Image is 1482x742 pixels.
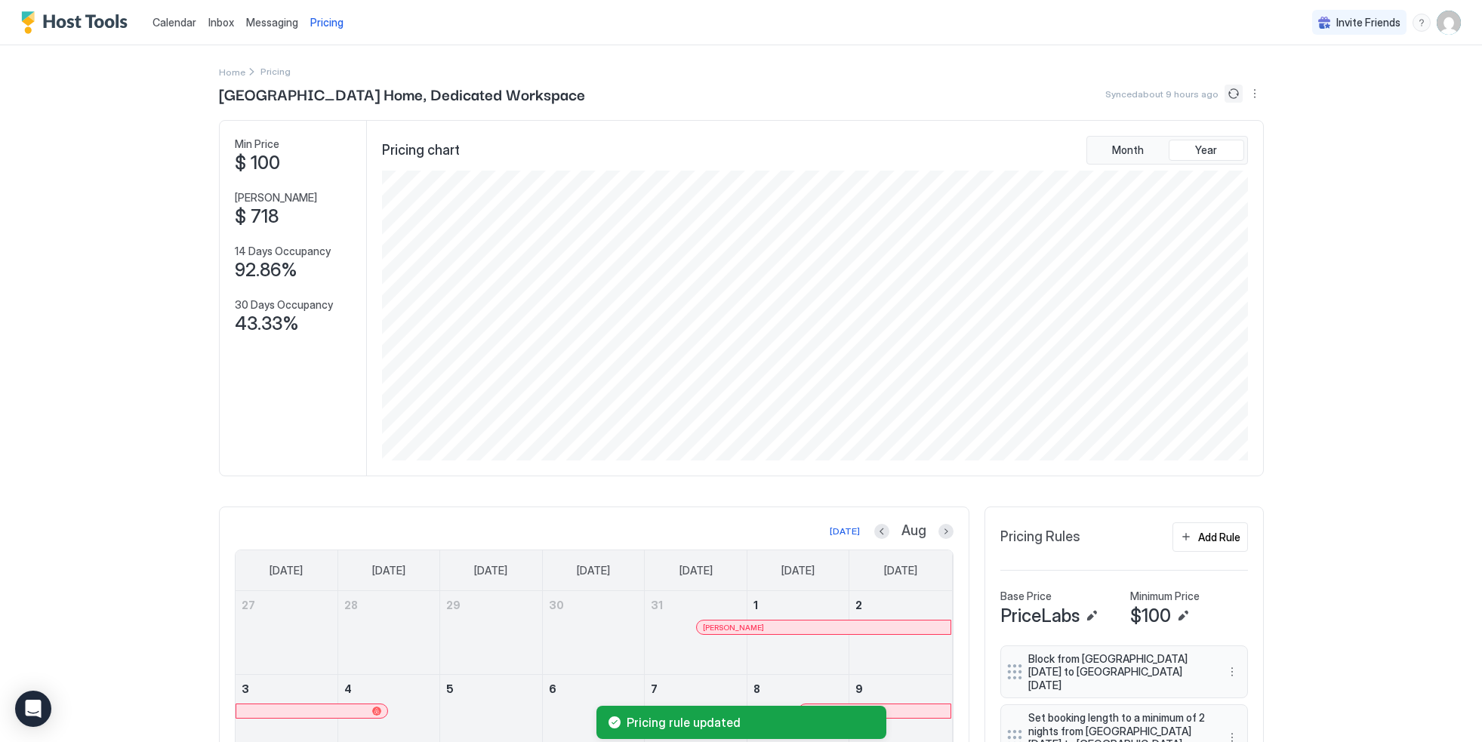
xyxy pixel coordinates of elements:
[849,591,952,675] td: August 2, 2025
[1413,14,1431,32] div: menu
[747,591,849,675] td: August 1, 2025
[208,16,234,29] span: Inbox
[153,14,196,30] a: Calendar
[246,14,298,30] a: Messaging
[627,715,874,730] span: Pricing rule updated
[645,591,747,619] a: July 31, 2025
[338,591,440,619] a: July 28, 2025
[645,591,747,675] td: July 31, 2025
[246,16,298,29] span: Messaging
[440,675,542,703] a: August 5, 2025
[21,11,134,34] a: Host Tools Logo
[440,591,543,675] td: July 29, 2025
[747,591,849,619] a: August 1, 2025
[1336,16,1400,29] span: Invite Friends
[549,599,564,611] span: 30
[651,682,658,695] span: 7
[874,524,889,539] button: Previous month
[440,591,542,619] a: July 29, 2025
[703,623,945,633] div: [PERSON_NAME]
[849,591,951,619] a: August 2, 2025
[651,599,663,611] span: 31
[747,675,849,703] a: August 8, 2025
[236,675,337,703] a: August 3, 2025
[901,522,926,540] span: Aug
[855,599,862,611] span: 2
[153,16,196,29] span: Calendar
[446,682,454,695] span: 5
[242,599,255,611] span: 27
[344,682,352,695] span: 4
[645,675,747,703] a: August 7, 2025
[703,623,764,633] span: [PERSON_NAME]
[236,591,338,675] td: July 27, 2025
[855,682,863,695] span: 9
[337,591,440,675] td: July 28, 2025
[543,591,645,619] a: July 30, 2025
[15,691,51,727] div: Open Intercom Messenger
[236,591,337,619] a: July 27, 2025
[1437,11,1461,35] div: User profile
[310,16,344,29] span: Pricing
[753,599,758,611] span: 1
[938,524,954,539] button: Next month
[849,675,951,703] a: August 9, 2025
[549,682,556,695] span: 6
[830,525,860,538] div: [DATE]
[446,599,461,611] span: 29
[242,682,249,695] span: 3
[344,599,358,611] span: 28
[827,522,862,540] button: [DATE]
[753,682,760,695] span: 8
[543,675,645,703] a: August 6, 2025
[542,591,645,675] td: July 30, 2025
[338,675,440,703] a: August 4, 2025
[208,14,234,30] a: Inbox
